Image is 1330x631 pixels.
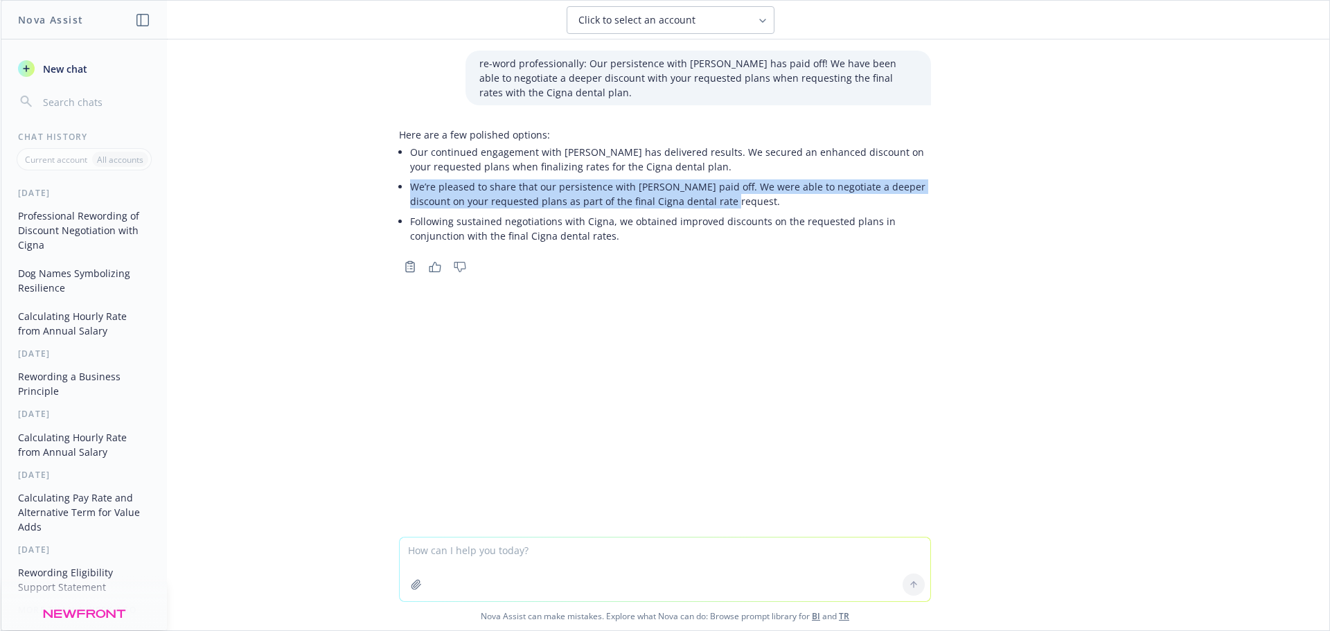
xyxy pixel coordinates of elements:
span: New chat [40,62,87,76]
p: re-word professionally: Our persistence with [PERSON_NAME] has paid off! We have been able to neg... [479,56,917,100]
p: Following sustained negotiations with Cigna, we obtained improved discounts on the requested plan... [410,214,931,243]
p: All accounts [97,154,143,166]
p: Our continued engagement with [PERSON_NAME] has delivered results. We secured an enhanced discoun... [410,145,931,174]
input: Search chats [40,92,150,112]
h1: Nova Assist [18,12,83,27]
div: [DATE] [1,408,167,420]
p: Current account [25,154,87,166]
button: Dog Names Symbolizing Resilience [12,262,156,299]
div: Chat History [1,131,167,143]
button: Professional Rewording of Discount Negotiation with Cigna [12,204,156,256]
button: Click to select an account [567,6,774,34]
p: We’re pleased to share that our persistence with [PERSON_NAME] paid off. We were able to negotiat... [410,179,931,208]
button: Rewording a Business Principle [12,365,156,402]
a: BI [812,610,820,622]
div: More than a week ago [1,604,167,616]
span: Nova Assist can make mistakes. Explore what Nova can do: Browse prompt library for and [6,602,1324,630]
div: [DATE] [1,348,167,359]
button: New chat [12,56,156,81]
svg: Copy to clipboard [404,260,416,273]
button: Calculating Pay Rate and Alternative Term for Value Adds [12,486,156,538]
button: Rewording Eligibility Support Statement [12,561,156,598]
p: Here are a few polished options: [399,127,931,142]
span: Click to select an account [578,13,695,27]
button: Calculating Hourly Rate from Annual Salary [12,426,156,463]
div: [DATE] [1,187,167,199]
button: Calculating Hourly Rate from Annual Salary [12,305,156,342]
button: Thumbs down [449,257,471,276]
a: TR [839,610,849,622]
div: [DATE] [1,544,167,556]
div: [DATE] [1,469,167,481]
